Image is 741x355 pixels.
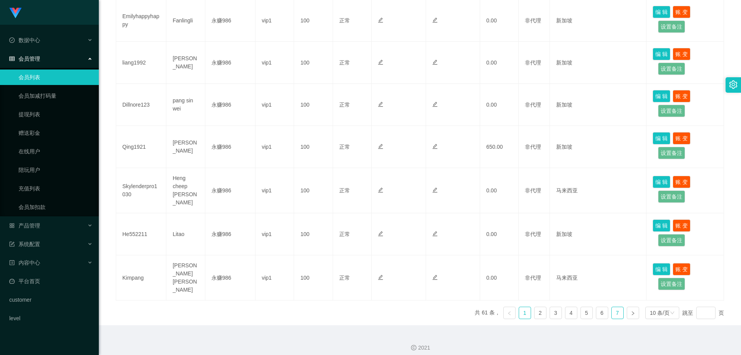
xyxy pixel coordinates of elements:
a: 充值列表 [19,181,93,196]
td: vip1 [255,42,294,84]
td: vip1 [255,84,294,126]
button: 账 变 [673,132,690,144]
button: 设置备注 [658,147,685,159]
td: 100 [294,126,333,168]
span: 内容中心 [9,260,40,266]
span: 正常 [339,275,350,281]
i: 图标: copyright [411,345,416,350]
button: 账 变 [673,48,690,60]
li: 上一页 [503,307,516,319]
i: 图标: edit [378,275,383,280]
li: 5 [580,307,593,319]
td: 0.00 [480,168,519,213]
td: He552211 [116,213,166,255]
a: 陪玩用户 [19,162,93,178]
span: 正常 [339,231,350,237]
a: 4 [565,307,577,319]
a: level [9,311,93,326]
span: 正常 [339,102,350,108]
td: 马来西亚 [550,168,647,213]
i: 图标: left [507,311,512,316]
a: 在线用户 [19,144,93,159]
td: 650.00 [480,126,519,168]
td: Kimpang [116,255,166,301]
i: 图标: edit [378,59,383,65]
i: 图标: down [670,311,675,316]
li: 2 [534,307,546,319]
button: 账 变 [673,219,690,232]
span: 非代理 [525,144,541,150]
a: 会员列表 [19,70,93,85]
td: [PERSON_NAME] [166,126,205,168]
span: 正常 [339,59,350,66]
div: 10 条/页 [650,307,670,319]
i: 图标: edit [378,17,383,23]
div: 2021 [105,344,735,352]
button: 编 辑 [653,219,670,232]
i: 图标: setting [729,80,738,89]
button: 编 辑 [653,90,670,102]
button: 设置备注 [658,190,685,203]
td: 100 [294,42,333,84]
a: 7 [612,307,623,319]
td: vip1 [255,213,294,255]
li: 下一页 [627,307,639,319]
i: 图标: edit [432,144,438,149]
button: 设置备注 [658,234,685,246]
li: 4 [565,307,577,319]
td: 0.00 [480,255,519,301]
i: 图标: edit [378,102,383,107]
li: 3 [550,307,562,319]
i: 图标: appstore-o [9,223,15,228]
td: 100 [294,255,333,301]
td: 新加坡 [550,84,647,126]
i: 图标: edit [378,187,383,193]
i: 图标: edit [432,59,438,65]
span: 数据中心 [9,37,40,43]
span: 正常 [339,17,350,24]
a: 图标: dashboard平台首页 [9,273,93,289]
i: 图标: check-circle-o [9,37,15,43]
button: 账 变 [673,90,690,102]
a: 1 [519,307,531,319]
td: Litao [166,213,205,255]
span: 正常 [339,144,350,150]
button: 设置备注 [658,278,685,290]
span: 系统配置 [9,241,40,247]
td: vip1 [255,255,294,301]
button: 编 辑 [653,263,670,275]
button: 设置备注 [658,20,685,33]
td: 100 [294,168,333,213]
img: logo.9652507e.png [9,8,22,19]
td: pang sin wei [166,84,205,126]
span: 正常 [339,187,350,194]
td: vip1 [255,168,294,213]
td: Qing1921 [116,126,166,168]
a: 6 [596,307,608,319]
td: 永赚986 [205,168,255,213]
i: 图标: edit [432,102,438,107]
i: 图标: edit [432,231,438,236]
a: 3 [550,307,562,319]
li: 6 [596,307,608,319]
button: 设置备注 [658,63,685,75]
td: 100 [294,213,333,255]
td: 0.00 [480,84,519,126]
td: 100 [294,84,333,126]
button: 编 辑 [653,132,670,144]
button: 编 辑 [653,48,670,60]
td: 马来西亚 [550,255,647,301]
td: Skylenderpro1030 [116,168,166,213]
td: 新加坡 [550,126,647,168]
button: 编 辑 [653,176,670,188]
i: 图标: right [631,311,635,316]
i: 图标: edit [378,144,383,149]
a: 赠送彩金 [19,125,93,141]
i: 图标: table [9,56,15,61]
i: 图标: form [9,241,15,247]
div: 跳至 页 [682,307,724,319]
td: 新加坡 [550,213,647,255]
i: 图标: edit [432,187,438,193]
td: Dillnore123 [116,84,166,126]
button: 编 辑 [653,6,670,18]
